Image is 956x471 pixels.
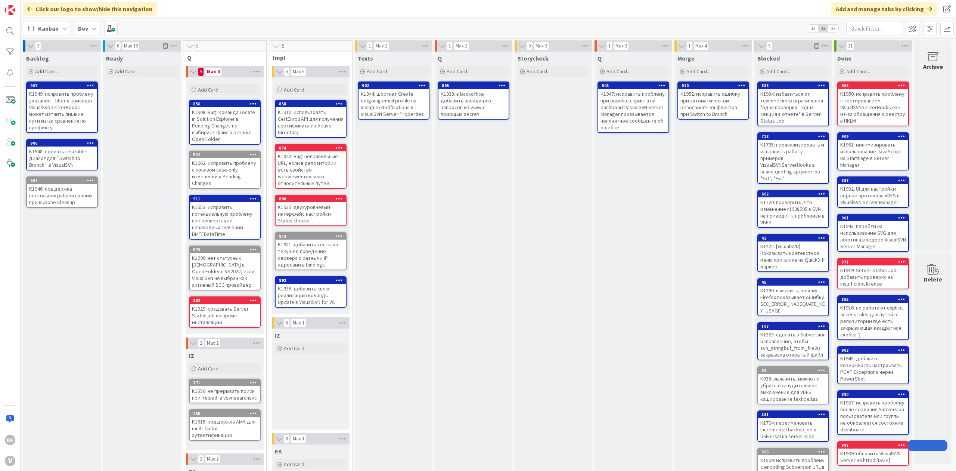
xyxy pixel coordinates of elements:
[758,330,828,360] div: K1363: сделать в Subversion исправление, чтобы svn_stringbuf_from_file2() закрывала открытый файл
[367,68,391,75] span: Add Card...
[757,132,829,184] a: 718K1795: проанализировать и исправить работу примеров VisualSVNServerHooks в плане quoting аргум...
[189,195,261,240] a: 911K1953: исправить потенциальную проблему при конвертации невалидных значений DMTFDateTime
[678,82,748,89] div: 910
[275,447,282,455] span: EK
[828,25,838,32] span: 3x
[758,235,828,271] div: 42K1222: [VisualSVN] Показывать контекстное меню при клике на QuickDiff маркер
[279,278,346,283] div: 892
[758,411,828,418] div: 581
[5,456,15,466] div: V
[276,202,346,225] div: K1935: двухуровневый интерфейс настройки Status checks
[27,177,97,184] div: 904
[78,25,88,32] b: Dev
[838,215,908,221] div: 901
[766,41,772,50] span: 9
[838,296,908,303] div: 865
[26,81,98,133] a: 907K1949: исправить проблему: указание --filter в командах VisualSVNServerHooks может матчить лиш...
[838,177,908,207] div: 887K1932: UI для настройки версии протокола VDFS в VisualSVN Server Manager
[284,434,290,443] span: 0
[275,332,280,339] span: IZ
[358,55,373,62] span: Texts
[276,101,346,107] div: 858
[438,82,509,89] div: 895
[198,455,204,464] span: 2
[597,55,602,62] span: Q
[758,286,828,315] div: K1290: выяснить, почему Firefox показывает ошибку SEC_ERROR_INADEQUATE_KEY_USAGE
[527,41,533,50] span: 0
[841,259,908,265] div: 871
[846,22,902,35] input: Quick Filter...
[924,275,942,284] div: Delete
[837,55,851,62] span: Done
[284,318,290,327] span: 0
[276,151,346,188] div: K1922: Bug: неправильные URL, если в репозитории есть свойство webviewer:revision с относительным...
[838,296,908,339] div: 865K1916: не работают explicit access rules для путей в репозитории где есть закрывающая квадратн...
[190,246,260,290] div: 570K1696: нет статусных [DEMOGRAPHIC_DATA] в Open Folder в VS2022, если VisualSVN не выбран как а...
[837,176,909,208] a: 887K1932: UI для настройки версии протокола VDFS в VisualSVN Server Manager
[757,322,829,360] a: 107K1363: сделать в Subversion исправление, чтобы svn_stringbuf_from_file2() закрывала открытый файл
[527,68,550,75] span: Add Card...
[5,435,15,445] div: DK
[837,441,909,466] a: 897K1939: обновить VisualSVN Server на httpd [DATE]
[447,68,471,75] span: Add Card...
[757,81,829,126] a: 888K1934: избавиться от технического ограничения "одна проверка – одна секция в отчете" в Server ...
[358,82,429,89] div: 902
[757,278,829,316] a: 45K1290: выяснить, почему Firefox показывает ошибку SEC_ERROR_INADEQUATE_KEY_USAGE
[276,284,346,307] div: K1936: добавить свою реализацию команды Update в VisualSVN for VS
[190,410,260,417] div: 455
[838,442,908,449] div: 897
[276,101,346,137] div: 858K1910: использовать CertEnroll API для получения сертификата из Active Directory
[187,54,257,61] span: Q
[276,196,346,202] div: 890
[276,277,346,284] div: 892
[284,461,308,468] span: Add Card...
[686,41,692,50] span: 1
[189,296,261,328] a: 882K1929: создавать Server Status job во время инсталляции
[598,82,668,132] div: 905K1947: исправить проблему: при ошибке скрипта на dashboard VisualSVN Server Manager показывает...
[695,44,707,48] div: Max 4
[189,352,194,359] span: IZ
[193,380,260,385] div: 371
[198,339,204,348] span: 2
[27,82,97,89] div: 907
[193,411,260,416] div: 455
[376,44,387,48] div: Max 2
[606,41,612,50] span: 1
[456,44,467,48] div: Max 2
[190,386,260,403] div: K1556: не прерывать поиск при 'reload' в vsvnsearchsvc
[841,83,908,88] div: 908
[276,196,346,225] div: 890K1935: двухуровневый интерфейс настройки Status checks
[23,2,157,16] div: Click our logo to show/hide this navigation
[758,449,828,455] div: 306
[193,247,260,252] div: 570
[837,132,909,170] a: 909K1951: минимизировать использование JavaScript на StartPage в Server Manager
[838,177,908,184] div: 887
[761,449,828,455] div: 306
[27,184,97,207] div: K1946: поддержка нескольких рабочих копий при вызове Cleanup
[838,265,908,289] div: K1919: Server Status Job: добавить проверку на insufficient license
[190,151,260,158] div: 522
[27,140,97,170] div: 906K1948: сделать resizable диалог для `Switch to Branch` в VisualSVN
[190,101,260,107] div: 856
[275,276,347,308] a: 892K1936: добавить свою реализацию команды Update в VisualSVN for VS
[189,379,261,403] a: 371K1556: не прерывать поиск при 'reload' в vsvnsearchsvc
[190,158,260,188] div: K1662: исправить проблему с показом case-only изменений в Pending Changes
[758,323,828,330] div: 107
[682,83,748,88] div: 910
[293,437,304,441] div: Max 1
[358,89,429,119] div: K1944: шорткат Create outgoing email profile на вкладке Notifications в VisualSVN Server Properties
[106,55,123,62] span: Ready
[198,86,222,93] span: Add Card...
[190,246,260,253] div: 570
[189,151,261,189] a: 522K1662: исправить проблему с показом case-only изменений в Pending Changes
[189,100,261,145] a: 856K1908: Bug: Команда Locate in Solution Explorer в Pending Changes не выбирает файл в режиме Op...
[677,81,749,120] a: 910K1952: исправить ошибку при автоматическом резолвинге конфликтов при Switch to Branch
[358,82,429,119] div: 902K1944: шорткат Create outgoing email profile на вкладке Notifications в VisualSVN Server Prope...
[279,234,346,239] div: 873
[761,191,828,197] div: 602
[808,25,818,32] span: 1x
[761,280,828,285] div: 45
[838,184,908,207] div: K1932: UI для настройки версии протокола VDFS в VisualSVN Server Manager
[275,144,347,189] a: 874K1922: Bug: неправильные URL, если в репозитории есть свойство webviewer:revision с относитель...
[194,42,200,51] span: 9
